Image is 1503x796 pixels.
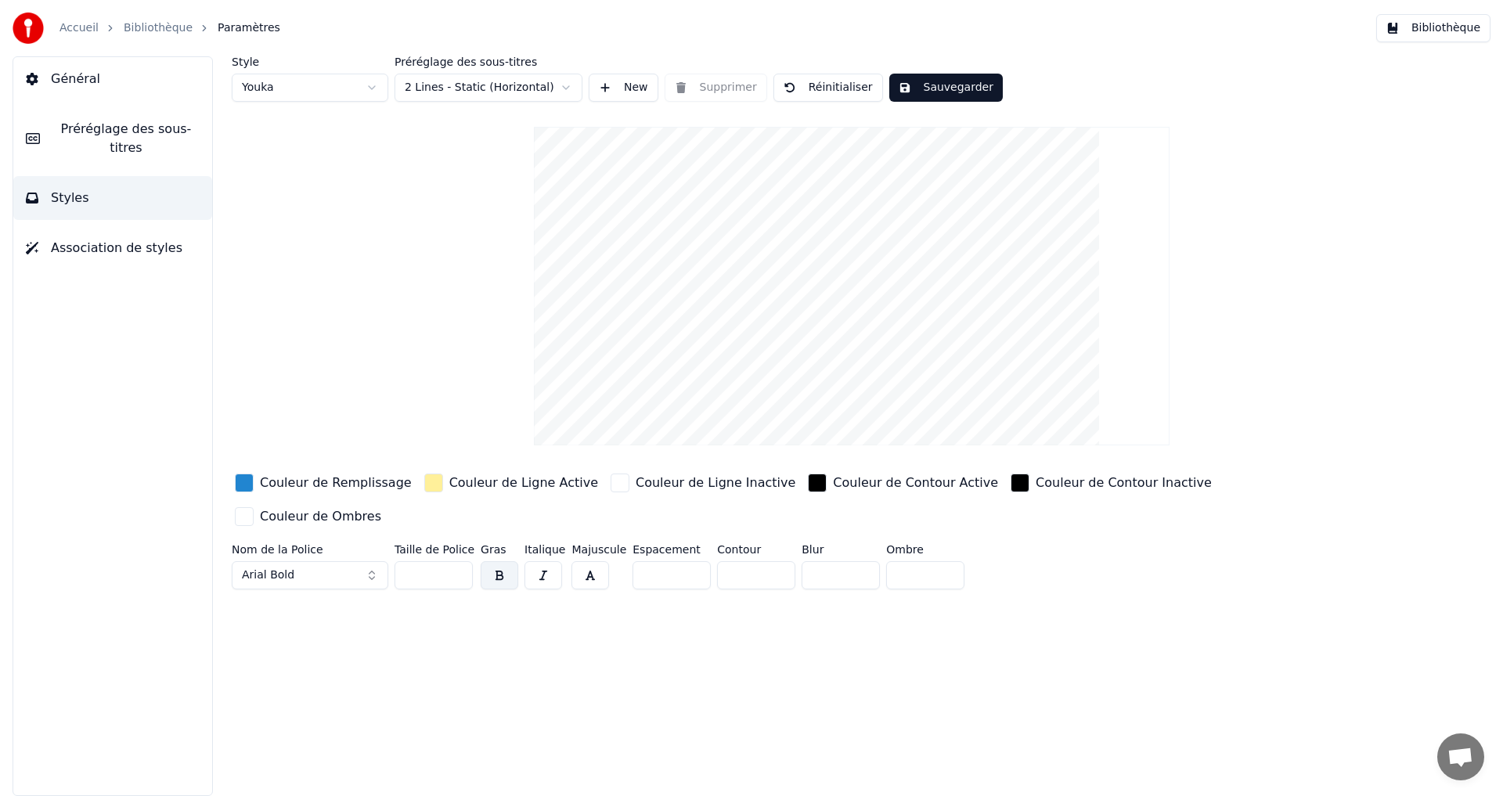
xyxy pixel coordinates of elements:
button: Bibliothèque [1376,14,1490,42]
button: Couleur de Remplissage [232,470,415,495]
span: Association de styles [51,239,182,258]
button: Sauvegarder [889,74,1003,102]
a: Ouvrir le chat [1437,733,1484,780]
label: Italique [524,544,565,555]
span: Général [51,70,100,88]
button: Couleur de Contour Inactive [1007,470,1215,495]
label: Espacement [633,544,711,555]
button: Couleur de Contour Active [805,470,1001,495]
label: Gras [481,544,518,555]
span: Paramètres [218,20,280,36]
label: Taille de Police [395,544,474,555]
div: Couleur de Ligne Inactive [636,474,795,492]
div: Couleur de Contour Active [833,474,998,492]
span: Arial Bold [242,567,294,583]
div: Couleur de Ombres [260,507,381,526]
div: Couleur de Ligne Active [449,474,598,492]
button: Couleur de Ligne Inactive [607,470,798,495]
button: Couleur de Ombres [232,504,384,529]
a: Bibliothèque [124,20,193,36]
div: Couleur de Contour Inactive [1036,474,1212,492]
label: Nom de la Police [232,544,388,555]
label: Blur [802,544,880,555]
button: Général [13,57,212,101]
button: New [589,74,658,102]
img: youka [13,13,44,44]
button: Association de styles [13,226,212,270]
label: Ombre [886,544,964,555]
button: Réinitialiser [773,74,883,102]
label: Style [232,56,388,67]
button: Styles [13,176,212,220]
span: Préréglage des sous-titres [52,120,200,157]
button: Préréglage des sous-titres [13,107,212,170]
span: Styles [51,189,89,207]
div: Couleur de Remplissage [260,474,412,492]
nav: breadcrumb [59,20,280,36]
label: Majuscule [571,544,626,555]
a: Accueil [59,20,99,36]
button: Couleur de Ligne Active [421,470,601,495]
label: Contour [717,544,795,555]
label: Préréglage des sous-titres [395,56,582,67]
